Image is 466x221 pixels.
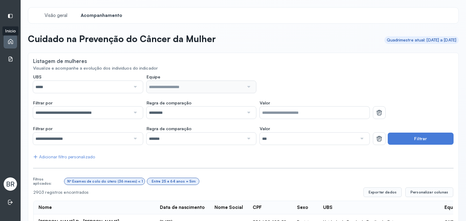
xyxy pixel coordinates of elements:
[81,13,122,18] span: Acompanhamento
[363,187,402,197] button: Exportar dados
[33,126,52,131] span: Filtrar por
[33,177,62,186] div: Filtros aplicados:
[323,205,333,210] div: UBS
[28,33,216,44] p: Cuidado na Prevenção do Câncer da Mulher
[33,100,52,106] span: Filtrar por
[147,100,191,106] span: Regra de comparação
[147,74,160,80] span: Equipe
[39,205,52,210] div: Nome
[160,205,205,210] div: Data de nascimento
[214,205,243,210] div: Nome Social
[410,190,448,195] span: Personalizar colunas
[33,74,42,80] span: UBS
[6,180,15,188] span: BR
[388,133,454,145] button: Filtrar
[152,179,196,183] div: Entre 25 e 64 anos = Sim
[67,179,143,183] div: Nº Exames de colo do útero (36 meses) < 1
[253,205,262,210] div: CPF
[45,13,67,18] span: Visão geral
[444,205,460,210] div: Equipe
[297,205,308,210] div: Sexo
[405,187,453,197] button: Personalizar colunas
[33,190,359,195] div: 2903 registros encontrados
[33,154,95,160] div: Adicionar filtro personalizado
[387,38,457,43] div: Quadrimestre atual: [DATE] a [DATE]
[147,126,191,131] span: Regra de comparação
[33,58,87,64] div: Listagem de mulheres
[260,100,270,106] span: Valor
[33,66,454,71] div: Visualize e acompanhe a evolução dos indivíduos do indicador
[260,126,270,131] span: Valor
